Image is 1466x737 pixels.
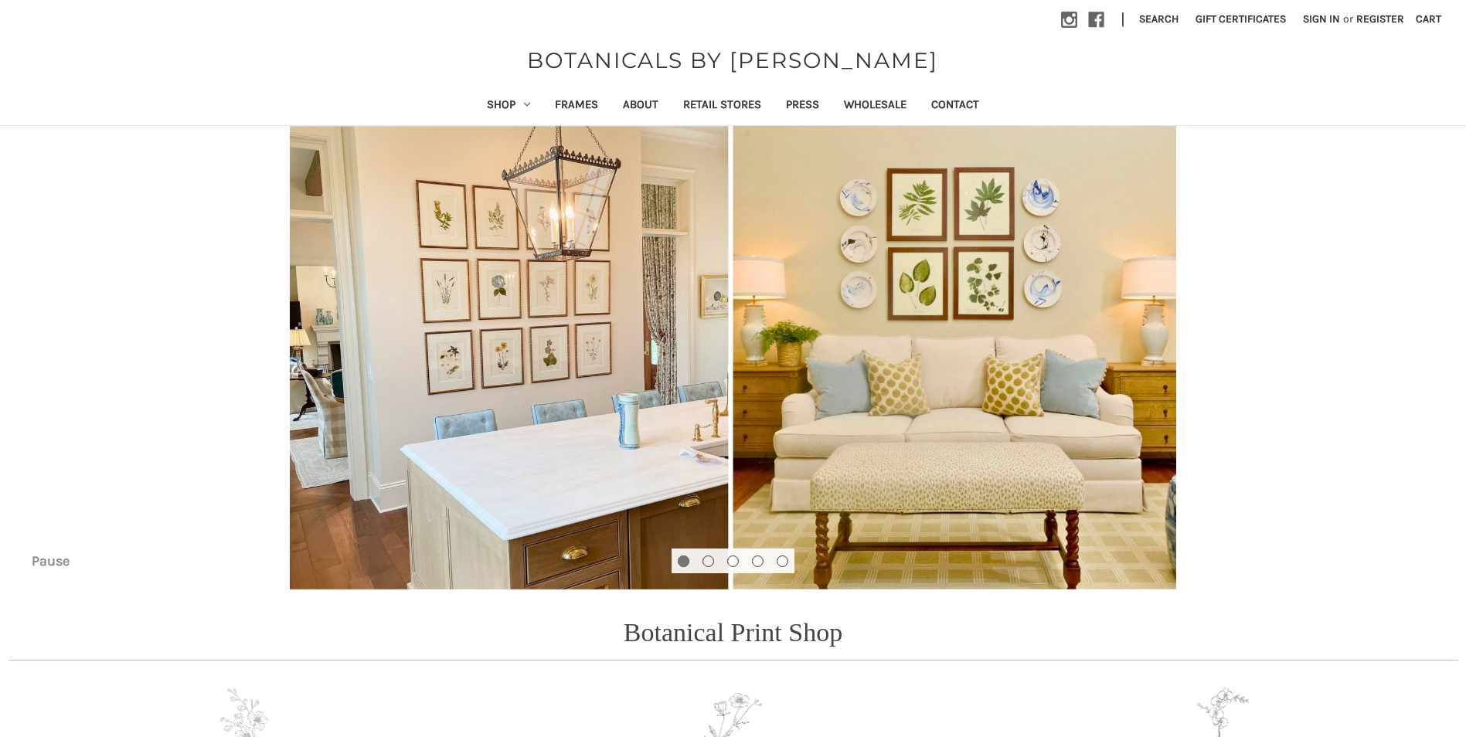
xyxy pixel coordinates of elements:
[832,87,919,125] a: Wholesale
[1115,8,1131,32] li: |
[671,87,774,125] a: Retail Stores
[1416,12,1441,25] span: Cart
[919,87,992,125] a: Contact
[753,576,763,576] span: Go to slide 4 of 5
[679,576,689,576] span: Go to slide 1 of 5, active
[543,87,611,125] a: Frames
[19,549,81,573] button: Pause carousel
[727,555,739,567] button: Go to slide 3 of 5
[752,555,764,567] button: Go to slide 4 of 5
[624,613,842,652] p: Botanical Print Shop
[1342,11,1355,27] span: or
[777,555,788,567] button: Go to slide 5 of 5
[774,87,832,125] a: Press
[728,576,738,576] span: Go to slide 3 of 5
[474,87,543,125] a: Shop
[678,555,689,567] button: Go to slide 1 of 5, active
[611,87,671,125] a: About
[702,555,714,567] button: Go to slide 2 of 5
[519,44,946,76] a: BOTANICALS BY [PERSON_NAME]
[703,576,713,576] span: Go to slide 2 of 5
[777,576,787,576] span: Go to slide 5 of 5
